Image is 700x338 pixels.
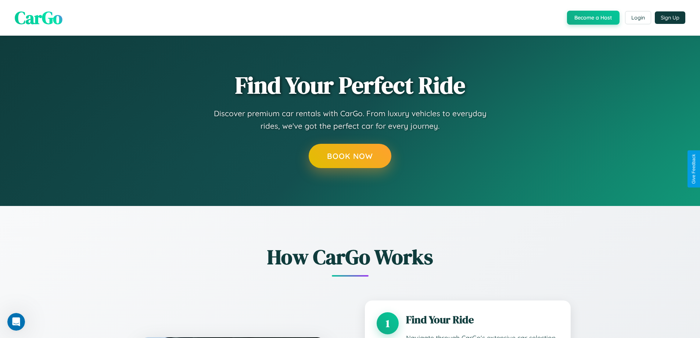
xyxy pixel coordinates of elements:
[377,312,399,334] div: 1
[235,72,465,98] h1: Find Your Perfect Ride
[309,144,391,168] button: Book Now
[7,313,25,331] iframe: Intercom live chat
[15,6,62,30] span: CarGo
[655,11,685,24] button: Sign Up
[406,312,559,327] h3: Find Your Ride
[625,11,651,24] button: Login
[130,243,571,271] h2: How CarGo Works
[567,11,620,25] button: Become a Host
[203,107,497,132] p: Discover premium car rentals with CarGo. From luxury vehicles to everyday rides, we've got the pe...
[691,154,696,184] div: Give Feedback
